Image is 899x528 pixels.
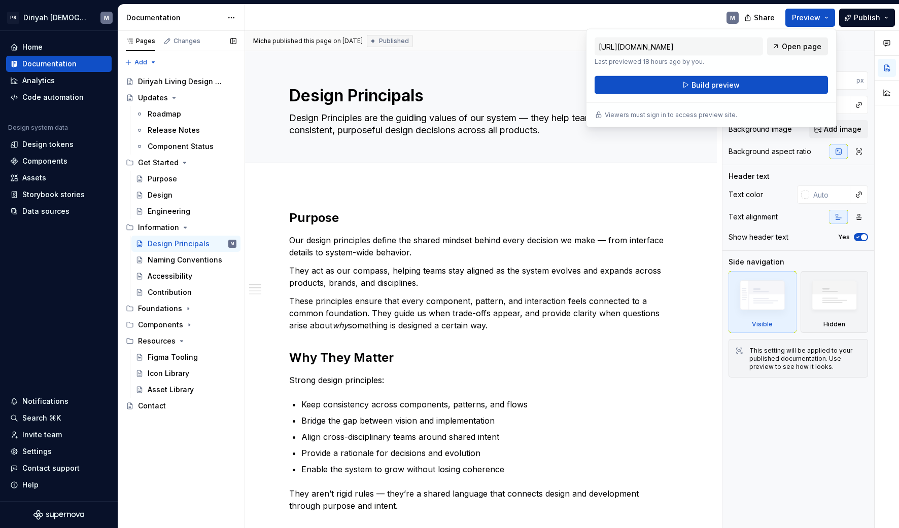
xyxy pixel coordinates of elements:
[148,125,200,135] div: Release Notes
[272,37,363,45] div: published this page on [DATE]
[6,89,112,105] a: Code automation
[824,124,861,134] span: Add image
[148,352,198,362] div: Figma Tooling
[301,398,673,410] p: Keep consistency across components, patterns, and flows
[131,284,240,300] a: Contribution
[131,203,240,219] a: Engineering
[6,203,112,219] a: Data sources
[148,206,190,216] div: Engineering
[782,42,821,52] span: Open page
[148,385,194,395] div: Asset Library
[289,487,673,512] p: They aren’t rigid rules — they’re a shared language that connects design and development through ...
[6,460,112,476] button: Contact support
[6,443,112,460] a: Settings
[595,76,828,94] button: Build preview
[23,13,88,23] div: Diriyah [DEMOGRAPHIC_DATA]
[6,427,112,443] a: Invite team
[856,77,864,85] p: px
[854,13,880,23] span: Publish
[138,93,168,103] div: Updates
[289,234,673,258] p: Our design principles define the shared mindset behind every decision we make — from interface de...
[301,431,673,443] p: Align cross-disciplinary teams around shared intent
[126,13,222,23] div: Documentation
[33,510,84,520] svg: Supernova Logo
[122,333,240,349] div: Resources
[729,171,770,181] div: Header text
[22,173,46,183] div: Assets
[595,58,763,66] p: Last previewed 18 hours ago by you.
[22,396,68,406] div: Notifications
[289,265,673,289] p: They act as our compass, helping teams stay aligned as the system evolves and expands across prod...
[138,222,179,233] div: Information
[253,37,271,45] span: Micha
[767,37,828,56] a: Open page
[287,110,671,138] textarea: Design Principles are the guiding values of our system — they help teams make consistent, purpose...
[122,317,240,333] div: Components
[148,141,214,152] div: Component Status
[22,446,52,457] div: Settings
[729,232,788,242] div: Show header text
[131,236,240,252] a: Design PrincipalsM
[131,365,240,382] a: Icon Library
[148,239,210,249] div: Design Principals
[729,257,784,267] div: Side navigation
[122,73,240,414] div: Page tree
[131,349,240,365] a: Figma Tooling
[22,206,70,216] div: Data sources
[131,252,240,268] a: Naming Conventions
[6,39,112,55] a: Home
[122,398,240,414] a: Contact
[131,382,240,398] a: Asset Library
[6,56,112,72] a: Documentation
[6,136,112,153] a: Design tokens
[22,480,39,490] div: Help
[22,139,74,149] div: Design tokens
[6,170,112,186] a: Assets
[148,190,172,200] div: Design
[817,71,856,90] input: Auto
[379,37,409,45] span: Published
[122,73,240,90] a: Diriyah Living Design System
[6,186,112,203] a: Storybook stories
[749,347,861,371] div: This setting will be applied to your published documentation. Use preview to see how it looks.
[174,37,200,45] div: Changes
[289,295,673,331] p: These principles ensure that every component, pattern, and interaction feels connected to a commo...
[22,59,77,69] div: Documentation
[131,122,240,138] a: Release Notes
[138,401,166,411] div: Contact
[22,156,67,166] div: Components
[287,84,671,108] textarea: Design Principals
[2,7,116,28] button: PSDiriyah [DEMOGRAPHIC_DATA]M
[22,463,80,473] div: Contact support
[729,124,792,134] div: Background image
[22,42,43,52] div: Home
[131,138,240,155] a: Component Status
[7,12,19,24] div: PS
[289,350,394,365] strong: Why They Matter
[131,268,240,284] a: Accessibility
[231,239,234,249] div: M
[122,155,240,171] div: Get Started
[691,80,740,90] span: Build preview
[22,413,61,423] div: Search ⌘K
[6,393,112,409] button: Notifications
[752,320,773,328] div: Visible
[823,320,845,328] div: Hidden
[122,90,240,106] a: Updates
[122,55,160,69] button: Add
[104,14,109,22] div: M
[301,447,673,459] p: Provide a rationale for decisions and evolution
[289,210,339,225] strong: Purpose
[138,158,179,168] div: Get Started
[729,190,763,200] div: Text color
[138,336,176,346] div: Resources
[131,171,240,187] a: Purpose
[134,58,147,66] span: Add
[729,146,811,157] div: Background aspect ratio
[792,13,820,23] span: Preview
[729,212,778,222] div: Text alignment
[730,14,735,22] div: M
[138,320,183,330] div: Components
[785,9,835,27] button: Preview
